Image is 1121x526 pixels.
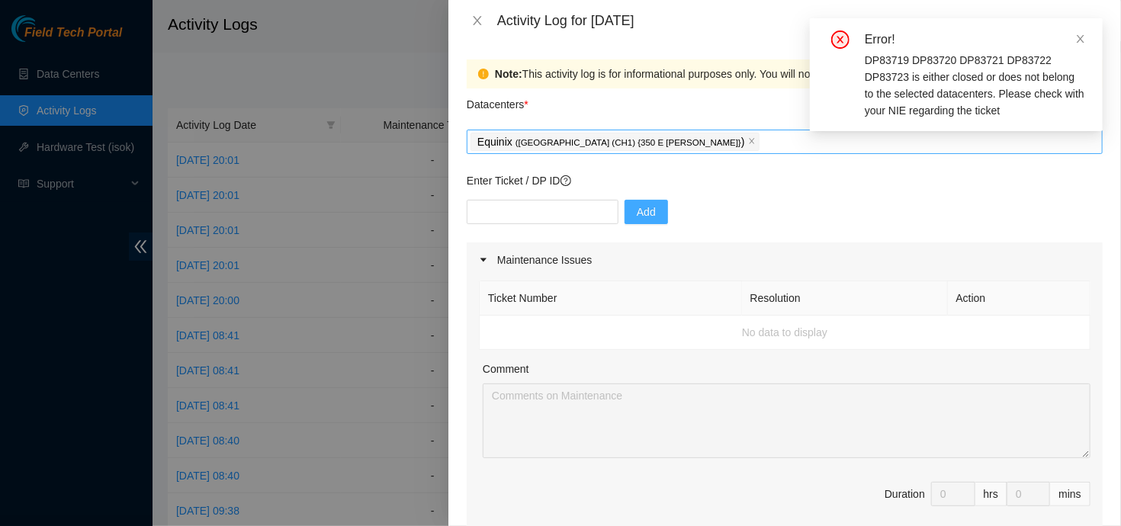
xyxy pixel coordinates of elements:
[480,316,1090,350] td: No data to display
[467,242,1103,277] div: Maintenance Issues
[637,204,656,220] span: Add
[625,200,668,224] button: Add
[483,383,1090,458] textarea: Comment
[471,14,483,27] span: close
[467,14,488,28] button: Close
[865,30,1084,49] div: Error!
[497,12,1103,29] div: Activity Log for [DATE]
[1050,482,1090,506] div: mins
[748,137,756,146] span: close
[831,30,850,49] span: close-circle
[742,281,948,316] th: Resolution
[948,281,1090,316] th: Action
[478,69,489,79] span: exclamation-circle
[975,482,1007,506] div: hrs
[467,172,1103,189] p: Enter Ticket / DP ID
[516,138,741,147] span: ( [GEOGRAPHIC_DATA] (CH1) {350 E [PERSON_NAME]}
[885,486,925,502] div: Duration
[483,361,529,377] label: Comment
[480,281,742,316] th: Ticket Number
[495,66,522,82] strong: Note:
[467,88,528,113] p: Datacenters
[865,52,1084,119] div: DP83719 DP83720 DP83721 DP83722 DP83723 is either closed or does not belong to the selected datac...
[560,175,571,186] span: question-circle
[479,255,488,265] span: caret-right
[477,133,745,151] p: Equinix )
[1075,34,1086,44] span: close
